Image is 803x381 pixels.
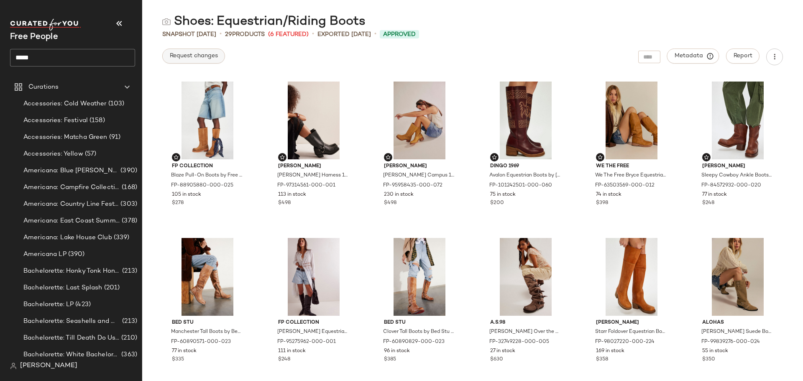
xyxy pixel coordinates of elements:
[702,348,728,355] span: 55 in stock
[702,199,714,207] span: $248
[277,172,348,179] span: [PERSON_NAME] Harness 12R Boots at Free People in Black, Size: US 6.5
[701,338,760,346] span: FP-99839276-000-024
[489,328,560,336] span: [PERSON_NAME] Over the Knee Boot by A.S.98 at Free People in Grey, Size: EU 37
[384,356,396,363] span: $385
[165,238,250,316] img: 60890571_023_a
[317,30,371,39] p: Exported [DATE]
[23,133,107,142] span: Accessories: Matcha Green
[386,155,391,160] img: svg%3e
[102,283,120,293] span: (201)
[172,319,243,327] span: Bed Stu
[483,82,568,159] img: 101242501_060_c
[277,338,336,346] span: FP-95275962-000-001
[701,182,761,189] span: FP-84572932-000-020
[492,155,497,160] img: svg%3e
[162,18,171,26] img: svg%3e
[483,238,568,316] img: 32749228_005_0
[595,182,655,189] span: FP-63503569-000-012
[119,166,137,176] span: (390)
[225,30,265,39] div: Products
[162,30,216,39] span: Snapshot [DATE]
[598,155,603,160] img: svg%3e
[674,52,712,60] span: Metadata
[374,29,376,39] span: •
[701,328,772,336] span: [PERSON_NAME] Suede Boots by ALOHAS at Free People in Brown, Size: EU 38
[23,283,102,293] span: Bachelorette: Last Splash
[278,319,349,327] span: FP Collection
[726,49,760,64] button: Report
[23,350,120,360] span: Bachelorette: White Bachelorette Outfits
[10,33,58,41] span: Current Company Name
[174,155,179,160] img: svg%3e
[120,317,137,326] span: (213)
[277,182,335,189] span: FP-97314561-000-001
[595,328,666,336] span: Starr Foldover Equestrian Boots by [PERSON_NAME] at Free People in Tan, Size: US 9
[278,348,306,355] span: 111 in stock
[278,163,349,170] span: [PERSON_NAME]
[171,328,242,336] span: Manchester Tall Boots by Bed Stu at Free People in [GEOGRAPHIC_DATA], Size: US 10
[23,99,107,109] span: Accessories: Cold Weather
[490,348,515,355] span: 27 in stock
[596,191,621,199] span: 74 in stock
[384,199,396,207] span: $498
[107,99,125,109] span: (103)
[704,155,709,160] img: svg%3e
[596,199,608,207] span: $398
[120,216,137,226] span: (378)
[595,338,655,346] span: FP-98027220-000-224
[384,163,455,170] span: [PERSON_NAME]
[83,149,97,159] span: (57)
[589,82,674,159] img: 63503569_012_a
[23,266,120,276] span: Bachelorette: Honky Tonk Honey
[28,82,59,92] span: Curations
[701,172,772,179] span: Sleepy Cowboy Ankle Boots by [PERSON_NAME] at Free People in Brown, Size: US 7.5
[74,300,91,309] span: (423)
[220,29,222,39] span: •
[112,233,130,243] span: (339)
[171,172,242,179] span: Blaze Pull-On Boots by Free People in Brown, Size: US 6.5
[172,356,184,363] span: $335
[733,53,752,59] span: Report
[23,333,120,343] span: Bachelorette: Till Death Do Us Party
[268,30,309,39] span: (6 Featured)
[23,216,120,226] span: Americana: East Coast Summer
[383,328,454,336] span: Clover Tall Boots by Bed Stu at Free People in [GEOGRAPHIC_DATA], Size: US 9
[23,233,112,243] span: Americana: Lake House Club
[23,300,74,309] span: Bachelorette: LP
[384,319,455,327] span: Bed Stu
[172,199,184,207] span: $278
[10,363,17,369] img: svg%3e
[589,238,674,316] img: 98027220_224_c
[162,13,366,30] div: Shoes: Equestrian/Riding Boots
[171,182,233,189] span: FP-88905880-000-025
[377,238,462,316] img: 60890829_023_a
[490,199,504,207] span: $200
[23,116,88,125] span: Accessories: Festival
[702,356,715,363] span: $350
[225,31,232,38] span: 29
[596,319,667,327] span: [PERSON_NAME]
[162,49,225,64] button: Request changes
[384,348,410,355] span: 96 in stock
[696,82,780,159] img: 84572932_020_a
[280,155,285,160] img: svg%3e
[596,163,667,170] span: We The Free
[169,53,218,59] span: Request changes
[489,172,560,179] span: Avalon Equestrian Boots by [PERSON_NAME] 1969 at Free People in Red, Size: US 8.5
[278,199,291,207] span: $498
[23,149,83,159] span: Accessories: Yellow
[383,172,454,179] span: [PERSON_NAME] Campus 14L Boots at Free People in Yellow, Size: US 6.5
[88,116,105,125] span: (158)
[20,361,77,371] span: [PERSON_NAME]
[384,191,414,199] span: 230 in stock
[596,356,608,363] span: $358
[667,49,719,64] button: Metadata
[23,317,120,326] span: Bachelorette: Seashells and Wedding Bells
[23,199,119,209] span: Americana: Country Line Festival
[702,163,773,170] span: [PERSON_NAME]
[172,348,197,355] span: 77 in stock
[595,172,666,179] span: We The Free Bryce Equestrian Boots at Free People in White, Size: EU 38.5
[23,166,119,176] span: Americana: Blue [PERSON_NAME] Baby
[702,191,727,199] span: 77 in stock
[107,133,121,142] span: (91)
